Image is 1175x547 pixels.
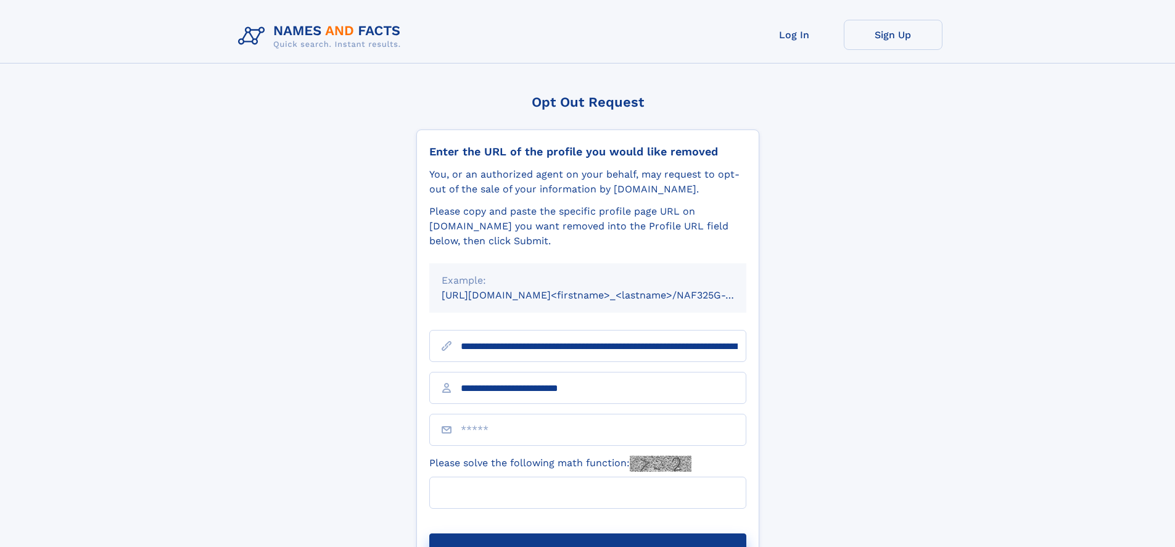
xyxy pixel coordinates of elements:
[416,94,759,110] div: Opt Out Request
[233,20,411,53] img: Logo Names and Facts
[429,145,746,158] div: Enter the URL of the profile you would like removed
[429,456,691,472] label: Please solve the following math function:
[429,167,746,197] div: You, or an authorized agent on your behalf, may request to opt-out of the sale of your informatio...
[442,273,734,288] div: Example:
[844,20,942,50] a: Sign Up
[442,289,770,301] small: [URL][DOMAIN_NAME]<firstname>_<lastname>/NAF325G-xxxxxxxx
[745,20,844,50] a: Log In
[429,204,746,249] div: Please copy and paste the specific profile page URL on [DOMAIN_NAME] you want removed into the Pr...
